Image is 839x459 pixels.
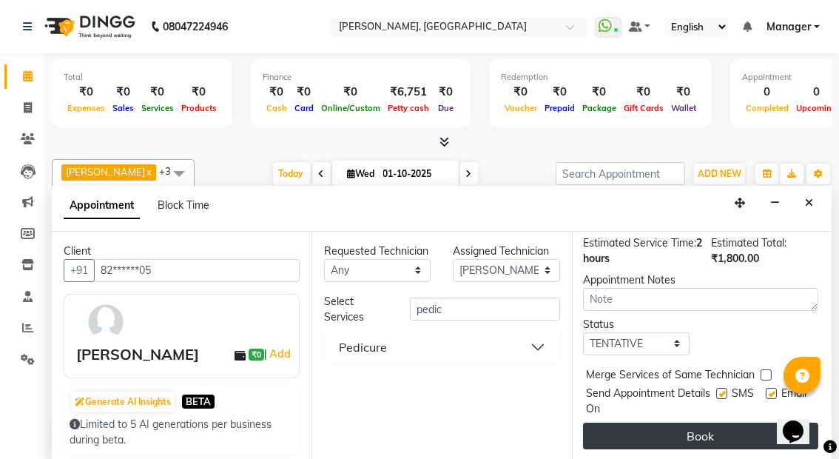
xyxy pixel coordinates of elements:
div: ₹0 [620,84,667,101]
div: Requested Technician [324,244,431,259]
button: ADD NEW [694,164,745,184]
div: [PERSON_NAME] [76,344,199,366]
span: Estimated Total: [712,236,787,249]
span: Petty cash [384,103,433,113]
span: Wed [344,168,379,179]
div: ₹0 [64,84,109,101]
div: Finance [263,71,459,84]
span: 2 hours [583,236,702,265]
div: Limited to 5 AI generations per business during beta. [70,417,294,448]
div: ₹0 [263,84,291,101]
img: avatar [84,301,127,344]
span: Merge Services of Same Technician [586,367,755,386]
span: Prepaid [541,103,579,113]
b: 08047224946 [163,6,228,47]
span: Manager [766,19,811,35]
span: Gift Cards [620,103,667,113]
button: Pedicure [330,334,553,361]
span: | [264,345,293,363]
span: +3 [159,165,182,177]
div: Client [64,244,300,259]
button: Close [798,192,820,215]
span: Block Time [158,198,209,212]
span: ₹0 [249,349,264,361]
div: ₹0 [178,84,220,101]
div: Status [583,317,690,332]
span: Estimated Service Time: [583,236,696,249]
span: SMS [732,386,754,417]
span: Appointment [64,192,140,219]
span: Cash [263,103,291,113]
span: Products [178,103,220,113]
span: Send Appointment Details On [586,386,710,417]
div: Assigned Technician [453,244,559,259]
div: ₹0 [501,84,541,101]
span: Services [138,103,178,113]
input: Search Appointment [556,162,685,185]
input: 2025-10-01 [379,163,453,185]
span: Sales [109,103,138,113]
div: Pedicure [339,338,387,356]
div: ₹0 [579,84,620,101]
span: BETA [182,395,215,409]
span: ₹1,800.00 [712,252,760,265]
span: [PERSON_NAME] [66,166,145,178]
span: Online/Custom [317,103,384,113]
div: ₹0 [667,84,700,101]
span: Expenses [64,103,109,113]
span: Due [434,103,457,113]
div: Redemption [501,71,700,84]
div: Appointment Notes [583,272,818,288]
div: Select Services [313,294,399,325]
div: ₹6,751 [384,84,433,101]
div: ₹0 [317,84,384,101]
span: Today [273,162,310,185]
a: x [145,166,152,178]
div: ₹0 [541,84,579,101]
div: ₹0 [433,84,459,101]
span: Email [781,386,806,417]
div: ₹0 [138,84,178,101]
span: Completed [742,103,792,113]
div: Total [64,71,220,84]
img: logo [38,6,139,47]
span: Wallet [667,103,700,113]
button: Book [583,423,818,449]
a: Add [267,345,293,363]
button: +91 [64,259,95,282]
input: Search by Name/Mobile/Email/Code [94,259,300,282]
span: ADD NEW [698,168,741,179]
div: ₹0 [291,84,317,101]
iframe: chat widget [777,400,824,444]
button: Generate AI Insights [71,392,175,412]
input: Search by service name [410,298,559,321]
div: ₹0 [109,84,138,101]
span: Voucher [501,103,541,113]
div: 0 [742,84,792,101]
span: Package [579,103,620,113]
span: Card [291,103,317,113]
